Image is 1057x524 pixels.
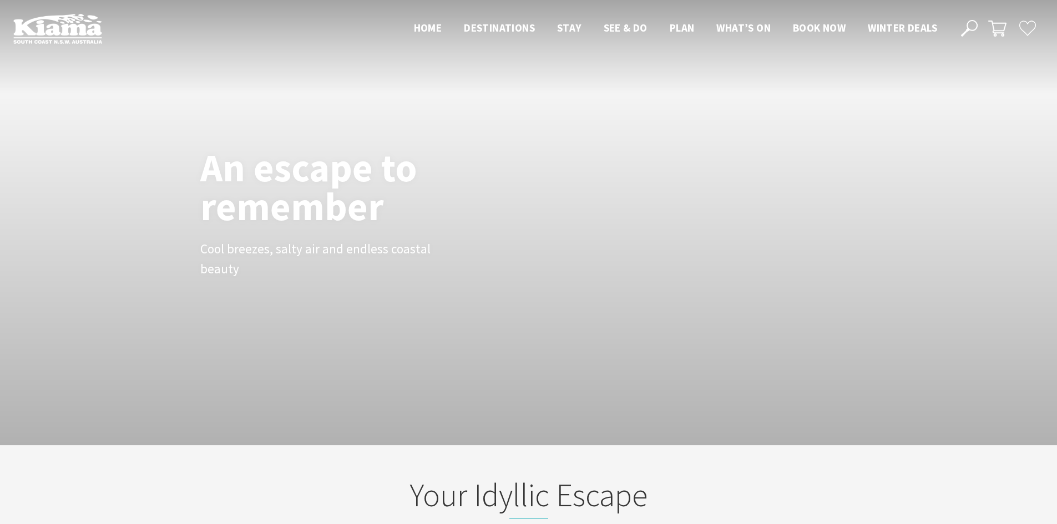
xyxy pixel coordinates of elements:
img: Kiama Logo [13,13,102,44]
span: Winter Deals [868,21,937,34]
span: Stay [557,21,581,34]
span: Home [414,21,442,34]
span: See & Do [604,21,648,34]
span: Destinations [464,21,535,34]
p: Cool breezes, salty air and endless coastal beauty [200,239,450,280]
h1: An escape to remember [200,148,505,226]
span: What’s On [716,21,771,34]
h2: Your Idyllic Escape [311,476,746,519]
nav: Main Menu [403,19,948,38]
span: Book now [793,21,846,34]
span: Plan [670,21,695,34]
